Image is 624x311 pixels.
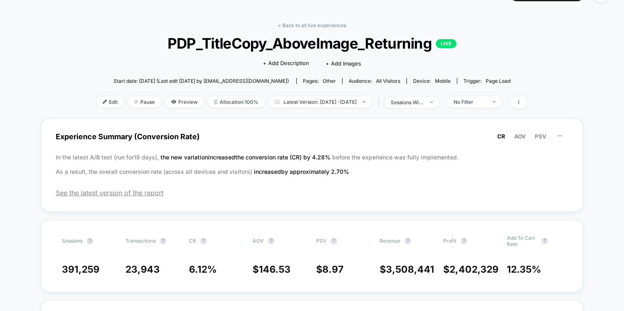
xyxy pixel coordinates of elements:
span: Device: [407,78,457,84]
button: ? [160,238,166,244]
button: CR [495,133,508,140]
button: AOV [512,133,528,140]
span: Start date: [DATE] (Last edit [DATE] by [EMAIL_ADDRESS][DOMAIN_NAME]) [113,78,289,84]
button: ? [541,238,548,244]
span: $ [253,264,291,275]
span: other [323,78,336,84]
img: edit [103,100,107,104]
img: calendar [275,100,279,104]
p: In the latest A/B test (run for 18 days), before the experience was fully implemented. As a resul... [56,150,568,179]
span: $ [443,264,499,275]
img: end [430,101,433,103]
span: Revenue [380,238,400,244]
span: AOV [253,238,264,244]
span: Experience Summary (Conversion Rate) [56,127,568,146]
span: 146.53 [259,264,291,275]
span: 3,508,441 [386,264,434,275]
img: rebalance [214,100,217,104]
span: $ [380,264,434,275]
button: ? [200,238,207,244]
span: 6.12 % [189,264,217,275]
div: Pages: [303,78,336,84]
div: Trigger: [463,78,511,84]
span: See the latest version of the report [56,189,568,197]
span: | [376,96,385,108]
span: CR [497,133,505,140]
button: ? [87,238,93,244]
span: CR [189,238,196,244]
span: 12.35 % [507,264,541,275]
span: Sessions [62,238,83,244]
span: Profit [443,238,456,244]
button: ? [461,238,467,244]
img: end [363,101,366,103]
span: PSV [316,238,326,244]
span: Edit [97,96,124,108]
button: ? [331,238,337,244]
span: 2,402,329 [449,264,499,275]
span: Pause [128,96,161,108]
span: $ [316,264,343,275]
span: All Visitors [376,78,400,84]
div: No Filter [454,99,487,105]
span: PDP_TitleCopy_AboveImage_Returning [118,35,506,52]
span: Latest Version: [DATE] - [DATE] [269,96,372,108]
span: PSV [535,133,546,140]
button: PSV [532,133,549,140]
span: 8.97 [322,264,343,275]
span: Transactions [125,238,156,244]
button: ? [268,238,274,244]
p: LIVE [436,39,456,48]
div: sessions with impression [391,99,424,105]
span: Allocation: 100% [208,96,265,108]
span: 391,259 [62,264,99,275]
span: AOV [514,133,526,140]
span: 23,943 [125,264,160,275]
span: mobile [435,78,451,84]
span: + Add Images [326,60,361,67]
span: Add To Cart Rate [507,235,537,247]
button: ? [404,238,411,244]
a: < Back to all live experiences [278,22,346,28]
span: Preview [165,96,204,108]
img: end [134,100,138,104]
span: the new variation increased the conversion rate (CR) by 4.28 % [161,154,332,161]
span: Page Load [486,78,511,84]
div: Audience: [349,78,400,84]
span: increased by approximately 2.70 % [254,168,349,175]
img: end [493,101,496,103]
span: + Add Description [263,59,309,68]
